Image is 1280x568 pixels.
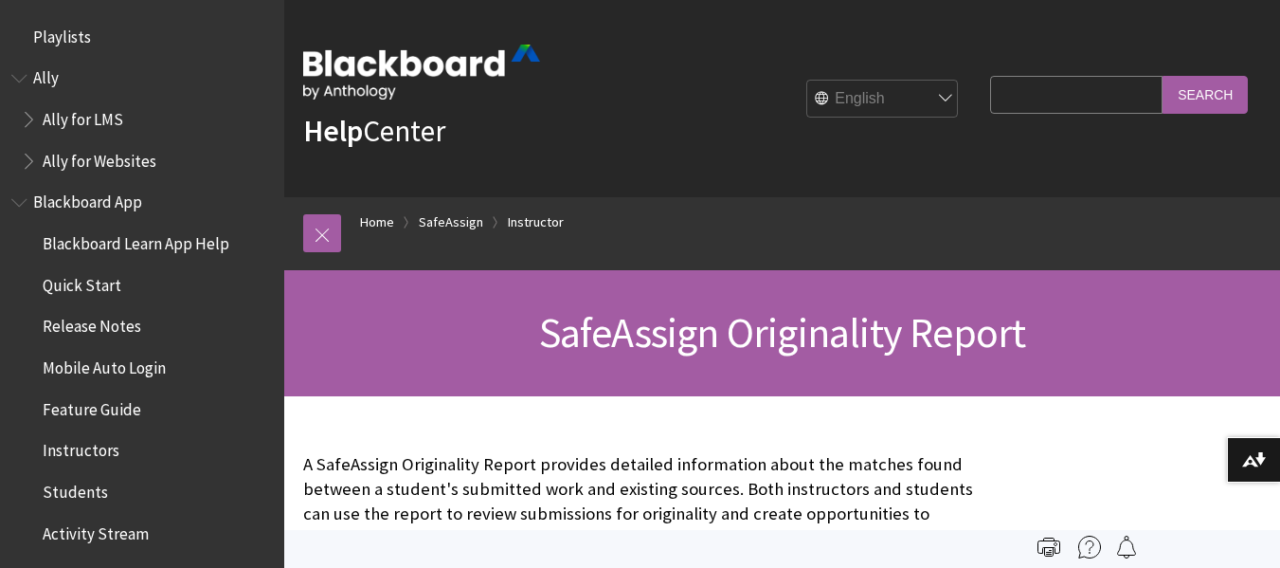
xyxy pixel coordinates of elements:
[43,394,141,419] span: Feature Guide
[43,352,166,377] span: Mobile Auto Login
[43,435,119,461] span: Instructors
[43,103,123,129] span: Ally for LMS
[33,21,91,46] span: Playlists
[419,211,483,234] a: SafeAssign
[303,112,363,150] strong: Help
[303,45,540,100] img: Blackboard by Anthology
[33,187,142,212] span: Blackboard App
[1078,536,1101,559] img: More help
[1163,76,1248,113] input: Search
[1037,536,1060,559] img: Print
[33,63,59,88] span: Ally
[43,228,229,253] span: Blackboard Learn App Help
[539,306,1026,358] span: SafeAssign Originality Report
[807,81,959,119] select: Site Language Selector
[43,311,141,337] span: Release Notes
[508,211,564,234] a: Instructor
[11,63,273,177] nav: Book outline for Anthology Ally Help
[43,518,149,543] span: Activity Stream
[11,21,273,53] nav: Book outline for Playlists
[360,211,394,234] a: Home
[303,112,445,150] a: HelpCenter
[43,269,121,295] span: Quick Start
[1115,536,1138,559] img: Follow this page
[43,145,156,171] span: Ally for Websites
[43,476,108,502] span: Students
